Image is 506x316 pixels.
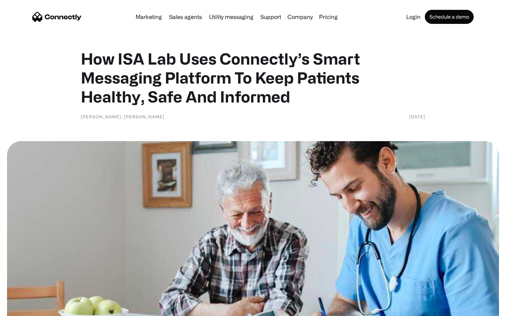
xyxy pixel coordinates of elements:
[133,14,165,20] a: Marketing
[7,304,42,314] aside: Language selected: English
[425,10,474,24] a: Schedule a demo
[287,12,313,22] div: Company
[166,14,205,20] a: Sales agents
[258,14,284,20] a: Support
[316,14,340,20] a: Pricing
[81,49,425,106] h1: How ISA Lab Uses Connectly’s Smart Messaging Platform To Keep Patients Healthy, Safe And Informed
[14,304,42,314] ul: Language list
[81,113,164,120] div: [PERSON_NAME], [PERSON_NAME]
[409,113,425,120] div: [DATE]
[403,14,423,20] a: Login
[206,14,256,20] a: Utility messaging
